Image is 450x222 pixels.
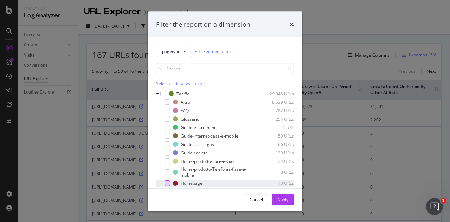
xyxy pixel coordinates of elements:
div: 8 URLs [263,169,294,175]
div: 24 URLs [259,158,294,164]
div: Guide-luce-e-gas [181,141,214,147]
a: Edit Segmentation [195,47,231,55]
button: Cancel [244,194,269,205]
div: Cancel [250,196,263,202]
div: 8,539 URLs [259,99,294,105]
div: Apply [277,196,288,202]
div: 29,948 URLs [259,90,294,96]
div: 13 URLs [259,180,294,186]
div: Homepage [181,180,202,186]
div: FAQ [181,107,189,113]
div: Tariffe [176,90,189,96]
div: 254 URLs [259,116,294,122]
div: Glossario [181,116,199,122]
div: 129 URLs [259,150,294,156]
span: pagetype [162,48,180,54]
div: Select all data available [156,81,294,87]
div: Guide-internet-casa-e-mobile [181,133,238,139]
div: Home-prodotto-Telefonia-fissa-e-mobile [181,166,253,178]
div: Guide-societa [181,150,208,156]
input: Search [156,63,294,75]
div: 66 URLs [259,141,294,147]
div: Guide-e-strumenti [181,124,217,130]
iframe: Intercom live chat [426,198,443,215]
div: Altro [181,99,190,105]
div: times [290,20,294,29]
div: Home-prodotto-Luce-e-Gas [181,158,234,164]
button: pagetype [156,46,192,57]
div: 282 URLs [259,107,294,113]
span: 1 [441,198,446,204]
button: Apply [272,194,294,205]
div: Filter the report on a dimension [156,20,250,29]
div: modal [148,11,302,211]
div: 1 URL [259,124,294,130]
div: 50 URLs [259,133,294,139]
